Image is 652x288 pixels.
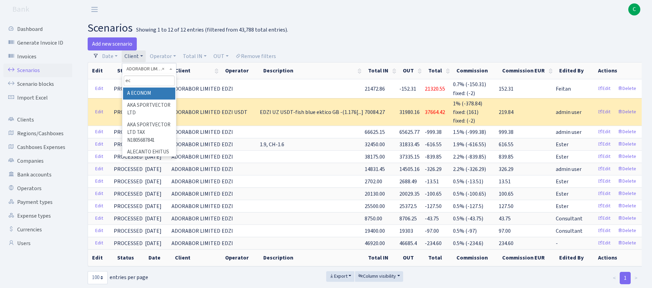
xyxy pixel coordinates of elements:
[555,62,594,79] th: Edited By
[556,227,583,235] span: Consultant
[425,85,445,93] span: 21320.55
[399,215,417,222] span: 8706.25
[615,201,639,211] a: Delete
[399,108,420,116] span: 31980.16
[453,128,486,136] span: 1.5% (-999.38)
[620,272,631,284] a: 1
[365,215,382,222] span: 8750.00
[399,153,420,161] span: 37335.15
[499,165,513,173] span: 326.29
[399,203,417,210] span: 25372.5
[145,215,162,222] span: [DATE]
[453,203,483,210] span: 0.5% (-127.5)
[365,153,385,161] span: 38175.00
[145,190,162,198] span: [DATE]
[172,128,220,136] span: ADORABOR LIMITED
[222,128,233,136] span: EDZI
[425,165,442,173] span: -326.29
[453,240,483,247] span: 0.5% (-234.6)
[499,141,513,148] span: 616.55
[453,227,477,235] span: 0.5% (-97)
[3,50,72,64] a: Invoices
[3,140,72,154] a: Cashboxes Expenses
[3,91,72,105] a: Import Excel
[615,188,639,199] a: Delete
[595,139,614,150] a: Edit
[594,62,643,79] th: Actions
[499,240,513,247] span: 234.60
[595,151,614,162] a: Edit
[126,66,168,72] span: ADORABOR LIMITED
[3,36,72,50] a: Generate Invoice ID
[172,153,220,161] span: ADORABOR LIMITED
[3,154,72,168] a: Companies
[233,50,279,62] a: Remove filters
[365,227,385,235] span: 19400.00
[615,139,639,150] a: Delete
[556,177,568,186] span: Ester
[92,188,106,199] a: Edit
[364,249,399,266] th: Total IN
[326,271,355,282] button: Export
[88,271,108,284] select: entries per page
[3,64,72,77] a: Scenarios
[114,165,143,173] span: PROCESSED
[222,203,233,210] span: EDZI
[499,153,513,161] span: 839.85
[615,107,639,117] a: Delete
[113,249,144,266] th: Status
[92,83,106,94] a: Edit
[556,215,583,223] span: Consultant
[92,139,106,150] a: Edit
[556,153,568,161] span: Ester
[88,37,137,50] a: Add new scenario
[615,151,639,162] a: Delete
[453,178,483,185] span: 0.5% (-13.51)
[365,190,385,198] span: 20130.00
[498,62,555,79] th: Commission EUR : activate to sort column ascending
[365,240,385,247] span: 46920.00
[260,141,284,148] span: 1.9, CH-1.6
[172,177,220,186] span: ADORABOR LIMITED
[222,85,233,93] span: EDZI
[595,213,614,224] a: Edit
[147,50,179,62] a: Operator
[3,182,72,195] a: Operators
[172,239,220,247] span: ADORABOR LIMITED
[145,178,162,185] span: [DATE]
[92,127,106,137] a: Edit
[399,240,417,247] span: 46685.4
[399,128,420,136] span: 65625.77
[92,226,106,236] a: Edit
[114,108,143,116] span: PROCESSED
[171,62,221,79] th: Client : activate to sort column ascending
[3,209,72,223] a: Expense types
[162,66,164,72] span: Remove all items
[499,227,511,235] span: 97.00
[595,226,614,236] a: Edit
[453,141,486,148] span: 1.9% (-616.55)
[92,238,106,249] a: Edit
[399,165,420,173] span: 14505.16
[172,190,220,198] span: ADORABOR LIMITED
[144,62,171,79] th: Date : activate to sort column ascending
[364,62,399,79] th: Total IN : activate to sort column ascending
[556,240,558,247] span: -
[92,213,106,224] a: Edit
[425,227,439,235] span: -97.00
[88,20,133,36] span: scenarios
[425,215,439,222] span: -43.75
[145,203,162,210] span: [DATE]
[222,215,233,222] span: EDZI
[86,4,103,15] button: Toggle navigation
[221,249,259,266] th: Operator
[365,178,382,185] span: 2702.00
[499,128,513,136] span: 999.38
[399,62,424,79] th: OUT : activate to sort column ascending
[3,113,72,127] a: Clients
[114,128,143,136] span: PROCESSED
[92,201,106,211] a: Edit
[453,153,486,161] span: 2.2% (-839.85)
[615,176,639,187] a: Delete
[172,108,220,116] span: ADORABOR LIMITED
